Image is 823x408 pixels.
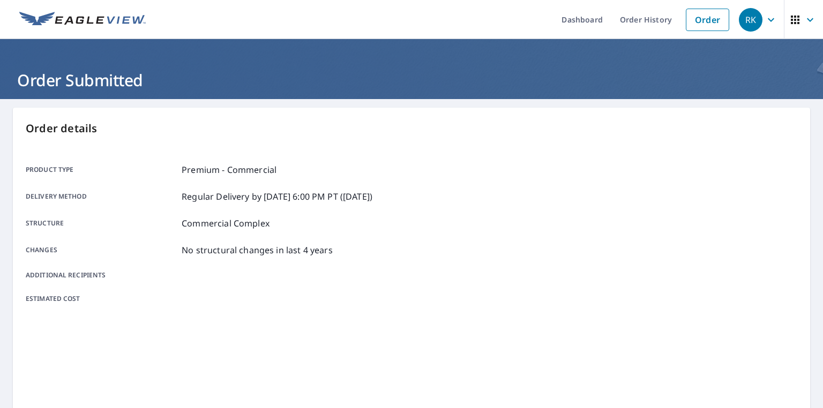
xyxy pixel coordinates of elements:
[26,294,177,304] p: Estimated cost
[182,190,372,203] p: Regular Delivery by [DATE] 6:00 PM PT ([DATE])
[739,8,762,32] div: RK
[26,270,177,280] p: Additional recipients
[19,12,146,28] img: EV Logo
[686,9,729,31] a: Order
[26,217,177,230] p: Structure
[26,120,797,137] p: Order details
[182,217,270,230] p: Commercial Complex
[182,244,333,256] p: No structural changes in last 4 years
[13,69,810,91] h1: Order Submitted
[182,163,276,176] p: Premium - Commercial
[26,244,177,256] p: Changes
[26,163,177,176] p: Product type
[26,190,177,203] p: Delivery method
